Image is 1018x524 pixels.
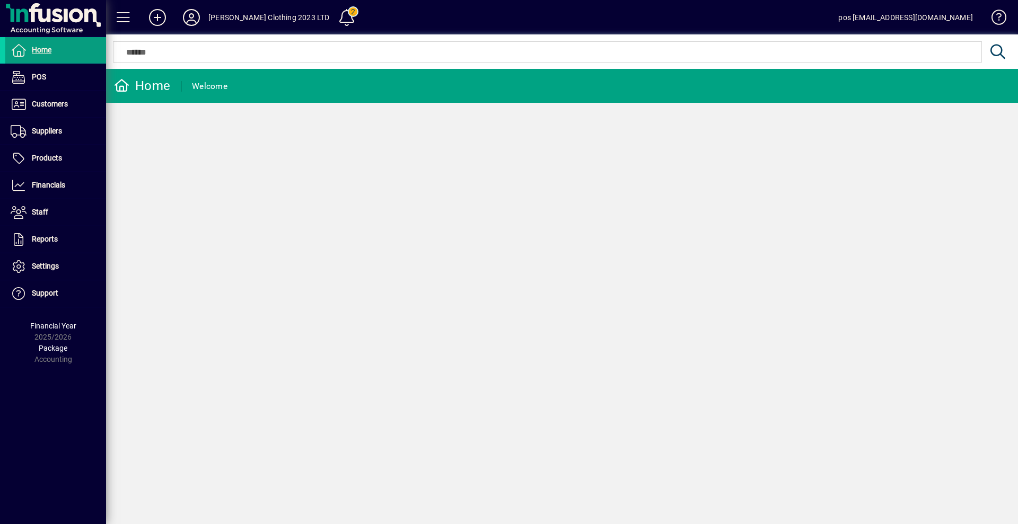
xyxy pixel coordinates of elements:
[32,154,62,162] span: Products
[174,8,208,27] button: Profile
[32,127,62,135] span: Suppliers
[32,289,58,297] span: Support
[32,181,65,189] span: Financials
[32,100,68,108] span: Customers
[5,118,106,145] a: Suppliers
[984,2,1005,37] a: Knowledge Base
[32,208,48,216] span: Staff
[5,226,106,253] a: Reports
[5,145,106,172] a: Products
[30,322,76,330] span: Financial Year
[5,280,106,307] a: Support
[39,344,67,352] span: Package
[32,46,51,54] span: Home
[32,73,46,81] span: POS
[114,77,170,94] div: Home
[5,64,106,91] a: POS
[5,172,106,199] a: Financials
[208,9,329,26] div: [PERSON_NAME] Clothing 2023 LTD
[32,262,59,270] span: Settings
[5,91,106,118] a: Customers
[32,235,58,243] span: Reports
[5,253,106,280] a: Settings
[5,199,106,226] a: Staff
[838,9,973,26] div: pos [EMAIL_ADDRESS][DOMAIN_NAME]
[141,8,174,27] button: Add
[192,78,227,95] div: Welcome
